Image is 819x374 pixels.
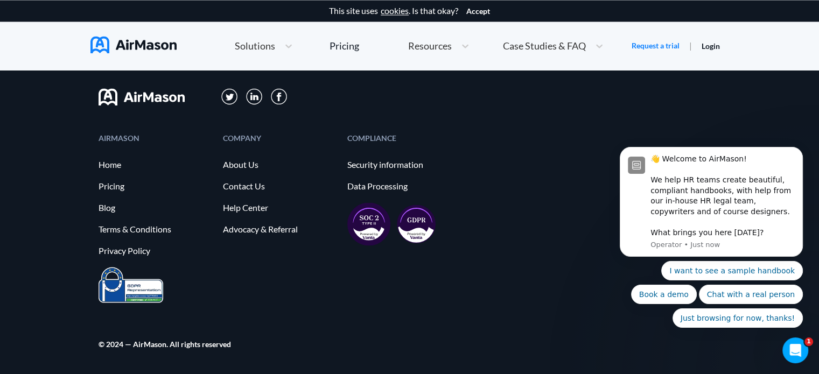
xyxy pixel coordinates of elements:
a: Pricing [330,36,359,55]
a: Request a trial [632,40,680,51]
a: Home [99,159,212,169]
iframe: Intercom notifications message [604,66,819,345]
div: AIRMASON [99,135,212,142]
a: Contact Us [223,181,337,190]
img: svg+xml;base64,PD94bWwgdmVyc2lvbj0iMS4wIiBlbmNvZGluZz0iVVRGLTgiPz4KPHN2ZyB3aWR0aD0iMzFweCIgaGVpZ2... [221,88,238,105]
span: Solutions [235,41,275,51]
img: AirMason Logo [90,36,177,53]
img: gdpr-98ea35551734e2af8fd9405dbdaf8c18.svg [397,204,436,243]
div: COMPLIANCE [347,135,461,142]
a: Help Center [223,202,337,212]
div: COMPANY [223,135,337,142]
div: © 2024 — AirMason. All rights reserved [99,340,231,347]
span: Resources [408,41,452,51]
img: svg+xml;base64,PD94bWwgdmVyc2lvbj0iMS4wIiBlbmNvZGluZz0iVVRGLTgiPz4KPHN2ZyB3aWR0aD0iMzBweCIgaGVpZ2... [271,88,287,104]
span: Case Studies & FAQ [503,41,586,51]
iframe: Intercom live chat [782,337,808,363]
img: soc2-17851990f8204ed92eb8cdb2d5e8da73.svg [347,202,390,245]
img: svg+xml;base64,PD94bWwgdmVyc2lvbj0iMS4wIiBlbmNvZGluZz0iVVRGLTgiPz4KPHN2ZyB3aWR0aD0iMzFweCIgaGVpZ2... [246,88,263,105]
a: Privacy Policy [99,245,212,255]
button: Accept cookies [466,7,490,16]
a: Advocacy & Referral [223,224,337,234]
a: Security information [347,159,461,169]
span: 1 [804,337,813,346]
a: Pricing [99,181,212,190]
a: Blog [99,202,212,212]
div: Pricing [330,41,359,51]
span: | [689,40,692,51]
a: About Us [223,159,337,169]
img: svg+xml;base64,PHN2ZyB3aWR0aD0iMTYwIiBoZWlnaHQ9IjMyIiB2aWV3Qm94PSIwIDAgMTYwIDMyIiBmaWxsPSJub25lIi... [99,88,185,105]
a: Data Processing [347,181,461,190]
a: Terms & Conditions [99,224,212,234]
a: Login [702,41,720,51]
a: cookies [381,6,409,16]
img: prighter-certificate-eu-7c0b0bead1821e86115914626e15d079.png [99,267,163,303]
